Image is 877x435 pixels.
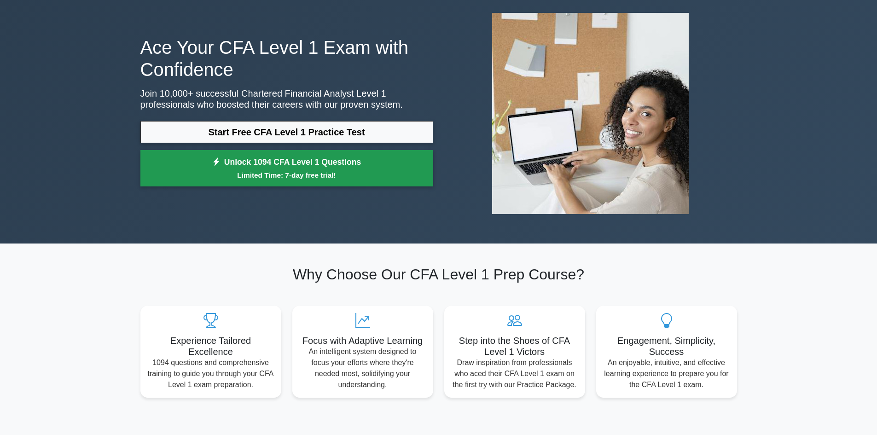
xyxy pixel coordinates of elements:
[140,36,433,81] h1: Ace Your CFA Level 1 Exam with Confidence
[148,335,274,357] h5: Experience Tailored Excellence
[152,170,422,180] small: Limited Time: 7-day free trial!
[604,357,730,390] p: An enjoyable, intuitive, and effective learning experience to prepare you for the CFA Level 1 exam.
[452,335,578,357] h5: Step into the Shoes of CFA Level 1 Victors
[300,335,426,346] h5: Focus with Adaptive Learning
[140,88,433,110] p: Join 10,000+ successful Chartered Financial Analyst Level 1 professionals who boosted their caree...
[148,357,274,390] p: 1094 questions and comprehensive training to guide you through your CFA Level 1 exam preparation.
[452,357,578,390] p: Draw inspiration from professionals who aced their CFA Level 1 exam on the first try with our Pra...
[140,266,737,283] h2: Why Choose Our CFA Level 1 Prep Course?
[300,346,426,390] p: An intelligent system designed to focus your efforts where they're needed most, solidifying your ...
[604,335,730,357] h5: Engagement, Simplicity, Success
[140,121,433,143] a: Start Free CFA Level 1 Practice Test
[140,150,433,187] a: Unlock 1094 CFA Level 1 QuestionsLimited Time: 7-day free trial!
